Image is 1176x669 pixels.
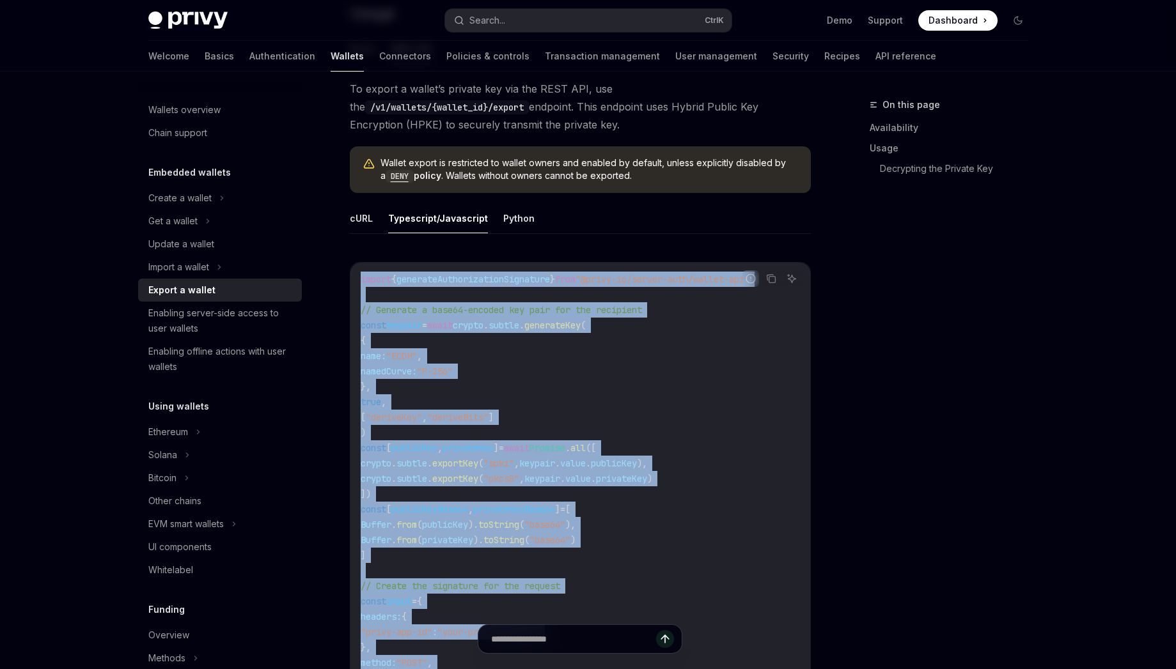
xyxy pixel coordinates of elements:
span: On this page [882,97,940,112]
span: keypair [524,473,560,484]
span: subtle [396,458,427,469]
span: "pkcs8" [483,473,519,484]
span: }, [361,381,371,392]
span: , [519,473,524,484]
span: Buffer [361,519,391,530]
span: = [499,442,504,454]
span: crypto [361,458,391,469]
div: Whitelabel [148,562,193,578]
span: = [560,504,565,515]
span: ). [473,534,483,546]
span: . [591,473,596,484]
div: Other chains [148,493,201,509]
a: Support [868,14,903,27]
span: namedCurve: [361,365,417,377]
span: } [550,273,555,285]
h5: Using wallets [148,399,209,414]
span: await [427,319,453,331]
span: "ECDH" [386,350,417,362]
a: Usage [870,138,1039,158]
span: name: [361,350,386,362]
span: = [412,596,417,607]
a: Authentication [249,41,315,72]
span: . [483,319,489,331]
a: Policies & controls [446,41,529,72]
span: . [555,458,560,469]
span: headers: [361,611,402,622]
a: API reference [875,41,936,72]
span: ), [565,519,576,530]
span: { [417,596,422,607]
a: Wallets [331,41,364,72]
span: , [468,504,473,515]
span: from [396,534,417,546]
span: ] [361,550,366,561]
span: ( [417,519,422,530]
span: from [555,273,576,285]
div: Update a wallet [148,236,214,252]
span: "base64" [529,534,570,546]
div: Search... [469,13,505,28]
button: Typescript/Javascript [388,203,488,233]
span: ) [361,427,366,438]
span: const [361,504,386,515]
span: true [361,396,381,408]
a: Decrypting the Private Key [880,158,1039,179]
button: Python [503,203,535,233]
a: DENYpolicy [386,170,441,181]
span: Dashboard [929,14,978,27]
span: toString [478,519,519,530]
span: . [391,519,396,530]
a: Transaction management [545,41,660,72]
span: ). [468,519,478,530]
h5: Embedded wallets [148,165,231,180]
button: Report incorrect code [742,270,759,287]
span: { [361,335,366,346]
a: Dashboard [918,10,998,31]
a: Export a wallet [138,279,302,302]
span: , [437,442,443,454]
span: ] [494,442,499,454]
span: . [565,442,570,454]
span: "P-256" [417,365,453,377]
span: await [504,442,529,454]
span: ( [581,319,586,331]
span: const [361,596,386,607]
div: Ethereum [148,424,188,440]
a: Basics [205,41,234,72]
span: . [427,458,432,469]
span: . [427,473,432,484]
span: const [361,319,386,331]
code: DENY [386,170,414,183]
span: . [586,458,591,469]
a: UI components [138,535,302,558]
span: "deriveBits" [427,411,489,423]
span: . [391,473,396,484]
span: [ [361,411,366,423]
a: Whitelabel [138,558,302,581]
a: Wallets overview [138,98,302,121]
span: subtle [396,473,427,484]
span: subtle [489,319,519,331]
span: publicKey [591,458,637,469]
a: Enabling offline actions with user wallets [138,340,302,378]
a: Connectors [379,41,431,72]
div: Methods [148,650,185,666]
span: value [565,473,591,484]
div: Overview [148,627,189,643]
div: Import a wallet [148,259,209,275]
span: exportKey [432,458,478,469]
span: ( [478,458,483,469]
div: Enabling server-side access to user wallets [148,305,294,336]
span: privateKey [443,442,494,454]
svg: Warning [363,158,375,171]
span: To export a wallet’s private key via the REST API, use the endpoint. This endpoint uses Hybrid Pu... [350,80,811,134]
span: input [386,596,412,607]
span: , [514,458,519,469]
div: Get a wallet [148,213,198,229]
span: ( [524,534,529,546]
span: ( [417,534,422,546]
a: Security [772,41,809,72]
a: Recipes [824,41,860,72]
span: value [560,458,586,469]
